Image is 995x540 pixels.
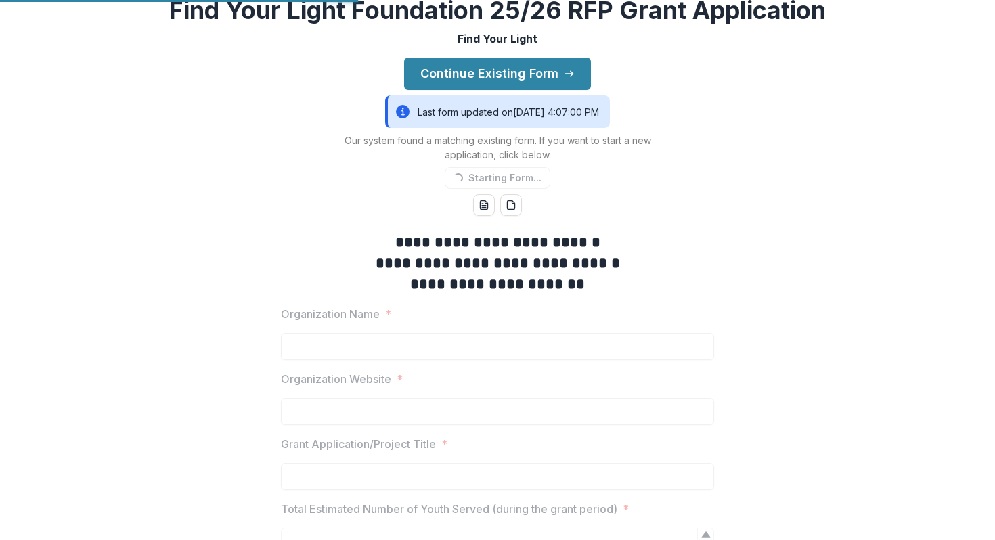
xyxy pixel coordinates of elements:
p: Grant Application/Project Title [281,436,436,452]
p: Our system found a matching existing form. If you want to start a new application, click below. [328,133,667,162]
p: Organization Website [281,371,391,387]
button: Starting Form... [445,167,550,189]
p: Total Estimated Number of Youth Served (during the grant period) [281,501,617,517]
button: pdf-download [500,194,522,216]
p: Find Your Light [458,30,537,47]
div: Last form updated on [DATE] 4:07:00 PM [385,95,610,128]
button: word-download [473,194,495,216]
button: Continue Existing Form [404,58,591,90]
p: Organization Name [281,306,380,322]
